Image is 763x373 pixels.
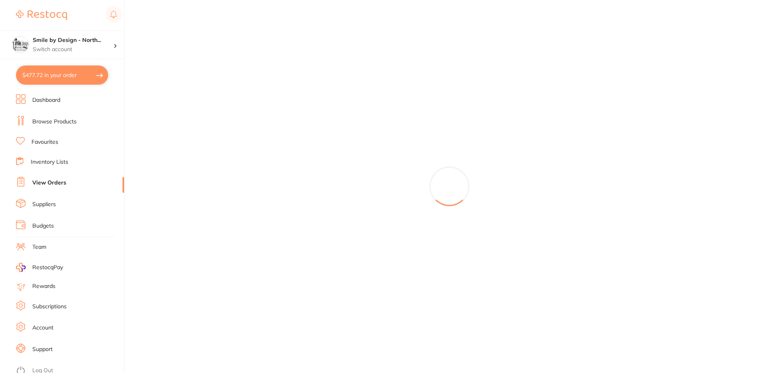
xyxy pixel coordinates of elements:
p: Switch account [33,46,113,54]
a: Rewards [32,282,55,290]
img: Restocq Logo [16,10,67,20]
a: RestocqPay [16,263,63,272]
a: Inventory Lists [31,158,68,166]
a: Browse Products [32,118,77,126]
a: Account [32,324,53,332]
a: Suppliers [32,200,56,208]
img: RestocqPay [16,263,26,272]
a: Favourites [32,138,58,146]
a: Subscriptions [32,303,67,311]
h4: Smile by Design - North Sydney [33,36,113,44]
a: Dashboard [32,96,60,104]
a: Team [32,243,46,251]
button: $477.72 in your order [16,65,108,85]
a: Budgets [32,222,54,230]
span: RestocqPay [32,264,63,272]
a: Support [32,345,53,353]
a: View Orders [32,179,66,187]
a: Restocq Logo [16,6,67,24]
img: Smile by Design - North Sydney [12,37,28,53]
